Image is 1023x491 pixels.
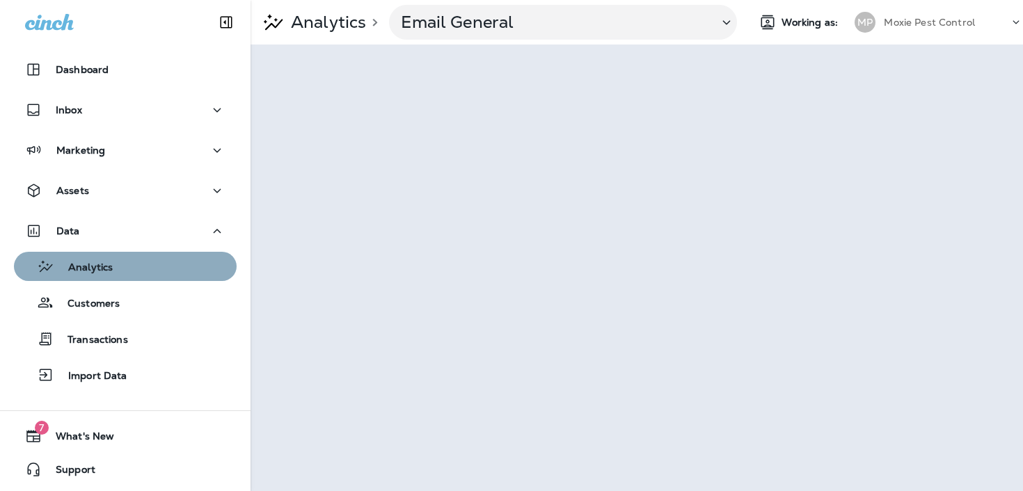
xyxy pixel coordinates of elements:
[401,12,707,33] p: Email General
[56,64,109,75] p: Dashboard
[855,12,875,33] div: MP
[782,17,841,29] span: Working as:
[285,12,366,33] p: Analytics
[54,298,120,311] p: Customers
[14,56,237,83] button: Dashboard
[14,136,237,164] button: Marketing
[56,145,105,156] p: Marketing
[14,177,237,204] button: Assets
[42,430,114,447] span: What's New
[56,104,82,115] p: Inbox
[884,17,975,28] p: Moxie Pest Control
[14,324,237,353] button: Transactions
[54,261,113,275] p: Analytics
[14,252,237,281] button: Analytics
[14,422,237,450] button: 7What's New
[14,456,237,483] button: Support
[42,464,95,481] span: Support
[54,370,127,383] p: Import Data
[35,421,49,435] span: 7
[14,96,237,124] button: Inbox
[54,334,128,347] p: Transactions
[56,225,80,236] p: Data
[14,217,237,245] button: Data
[366,17,378,28] p: >
[207,8,246,36] button: Collapse Sidebar
[56,185,89,196] p: Assets
[14,288,237,317] button: Customers
[14,360,237,389] button: Import Data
